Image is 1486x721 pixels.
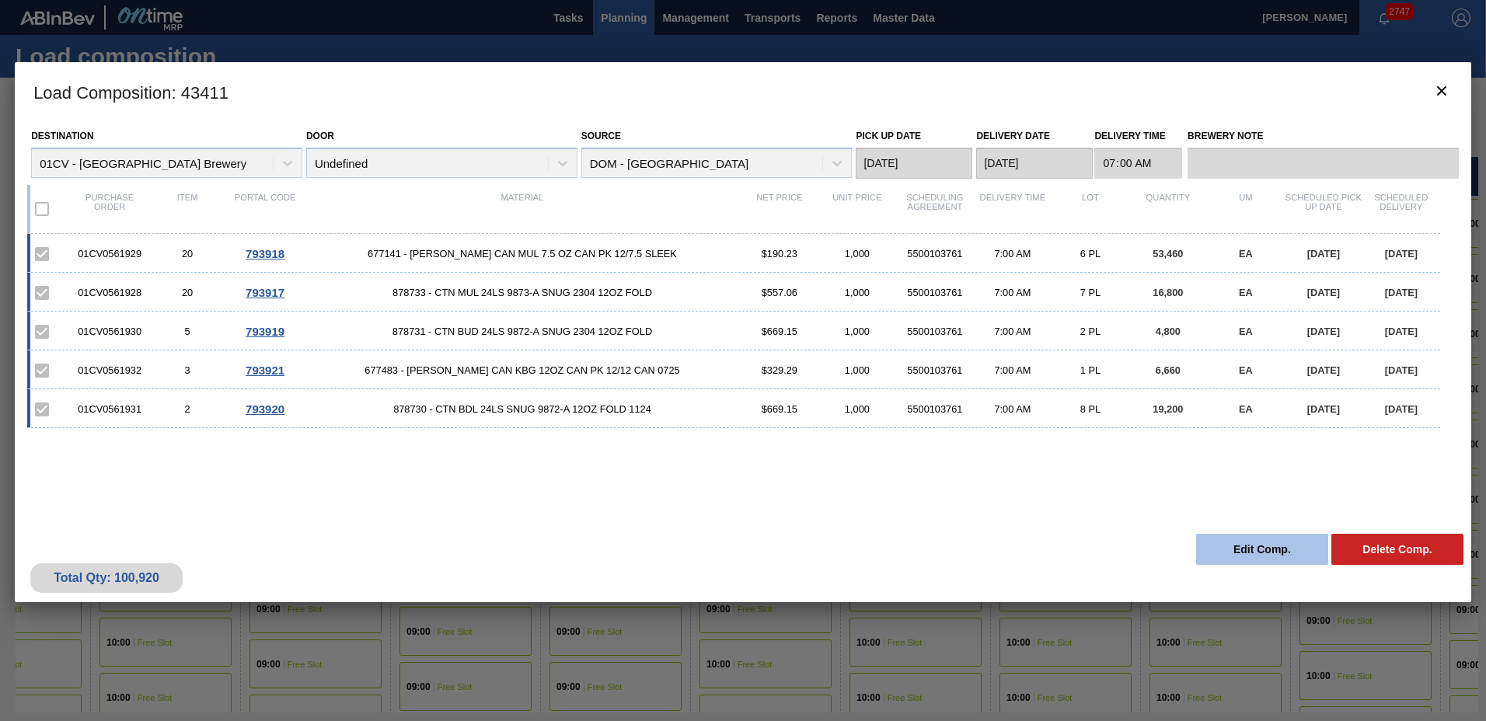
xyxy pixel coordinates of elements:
div: 5500103761 [896,287,974,298]
span: [DATE] [1385,326,1418,337]
div: $329.29 [741,364,818,376]
div: Net Price [741,193,818,225]
div: 1 PL [1052,364,1129,376]
label: Source [581,131,621,141]
div: 8 PL [1052,403,1129,415]
div: 7 PL [1052,287,1129,298]
button: Delete Comp. [1331,534,1463,565]
span: [DATE] [1385,287,1418,298]
div: Item [148,193,226,225]
div: 01CV0561930 [71,326,148,337]
div: Delivery Time [974,193,1052,225]
span: EA [1239,403,1253,415]
span: 793921 [246,364,284,377]
label: Destination [31,131,93,141]
div: 1,000 [818,403,896,415]
div: 1,000 [818,248,896,259]
div: 7:00 AM [974,287,1052,298]
span: [DATE] [1307,364,1340,376]
div: 5 [148,326,226,337]
div: $190.23 [741,248,818,259]
div: Purchase order [71,193,148,225]
div: $669.15 [741,403,818,415]
div: UM [1207,193,1285,225]
div: 1,000 [818,326,896,337]
span: 793920 [246,402,284,416]
div: 7:00 AM [974,364,1052,376]
div: $669.15 [741,326,818,337]
div: 01CV0561929 [71,248,148,259]
label: Brewery Note [1188,125,1459,148]
span: EA [1239,287,1253,298]
div: Total Qty: 100,920 [42,571,171,585]
div: 7:00 AM [974,248,1052,259]
span: EA [1239,326,1253,337]
span: 53,460 [1153,248,1183,259]
span: 16,800 [1153,287,1183,298]
div: 7:00 AM [974,326,1052,337]
div: 01CV0561931 [71,403,148,415]
span: [DATE] [1307,287,1340,298]
div: Scheduling Agreement [896,193,974,225]
span: 793919 [246,325,284,338]
div: 20 [148,287,226,298]
span: 677483 - CARR CAN KBG 12OZ CAN PK 12/12 CAN 0725 [304,364,741,376]
input: mm/dd/yyyy [856,148,972,179]
div: 5500103761 [896,403,974,415]
div: 01CV0561928 [71,287,148,298]
div: 1,000 [818,364,896,376]
span: 677141 - CARR CAN MUL 7.5 OZ CAN PK 12/7.5 SLEEK [304,248,741,259]
div: Go to Order [226,325,304,338]
span: 4,800 [1156,326,1181,337]
span: [DATE] [1385,403,1418,415]
div: Go to Order [226,402,304,416]
div: 7:00 AM [974,403,1052,415]
div: 01CV0561932 [71,364,148,376]
span: 878730 - CTN BDL 24LS SNUG 9872-A 12OZ FOLD 1124 [304,403,741,415]
div: Scheduled Delivery [1362,193,1440,225]
div: 5500103761 [896,248,974,259]
span: [DATE] [1385,248,1418,259]
label: Pick up Date [856,131,921,141]
div: Quantity [1129,193,1207,225]
div: Unit Price [818,193,896,225]
div: 2 PL [1052,326,1129,337]
label: Delivery Date [976,131,1049,141]
span: [DATE] [1385,364,1418,376]
input: mm/dd/yyyy [976,148,1093,179]
div: Lot [1052,193,1129,225]
div: Scheduled Pick up Date [1285,193,1362,225]
div: 2 [148,403,226,415]
span: [DATE] [1307,326,1340,337]
span: EA [1239,248,1253,259]
label: Door [306,131,334,141]
div: $557.06 [741,287,818,298]
div: Go to Order [226,286,304,299]
div: Go to Order [226,364,304,377]
span: [DATE] [1307,248,1340,259]
span: 19,200 [1153,403,1183,415]
button: Edit Comp. [1196,534,1328,565]
span: 793918 [246,247,284,260]
span: 6,660 [1156,364,1181,376]
div: 5500103761 [896,326,974,337]
div: 5500103761 [896,364,974,376]
div: Portal code [226,193,304,225]
div: Material [304,193,741,225]
div: 3 [148,364,226,376]
span: 793917 [246,286,284,299]
h3: Load Composition : 43411 [15,62,1471,121]
div: 20 [148,248,226,259]
span: 878731 - CTN BUD 24LS 9872-A SNUG 2304 12OZ FOLD [304,326,741,337]
span: EA [1239,364,1253,376]
div: Go to Order [226,247,304,260]
span: 878733 - CTN MUL 24LS 9873-A SNUG 2304 12OZ FOLD [304,287,741,298]
div: 1,000 [818,287,896,298]
div: 6 PL [1052,248,1129,259]
span: [DATE] [1307,403,1340,415]
label: Delivery Time [1094,125,1182,148]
